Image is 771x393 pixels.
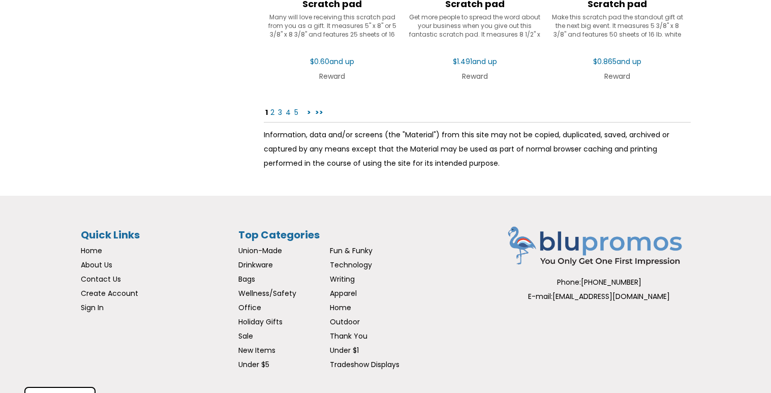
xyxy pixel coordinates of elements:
[508,226,691,268] img: Blupromos LLC's Logo
[238,246,282,256] a: Union-Made
[330,345,359,355] a: Under $1
[552,291,670,301] a: [EMAIL_ADDRESS][DOMAIN_NAME]
[277,107,283,117] a: 3
[238,359,269,370] a: Under $5
[306,107,312,117] a: >
[238,226,421,244] h3: Top Categories
[551,69,684,83] div: Reward
[264,122,691,170] div: Information, data and/or screens (the "Material") from this site may not be copied, duplicated, s...
[557,277,581,287] span: Phone:
[238,260,273,270] a: Drinkware
[310,56,354,67] span: $0.60
[293,107,299,117] a: 5
[551,13,684,38] div: Make this scratch pad the standout gift at the next big event. It measures 5 3/8" x 8 3/8" and fe...
[330,288,357,298] a: Apparel
[330,303,351,313] a: Home
[81,288,138,298] a: Create Account
[238,274,255,284] a: Bags
[238,345,275,355] a: New Items
[238,331,253,341] a: Sale
[81,260,112,270] a: About Us
[409,69,541,83] div: Reward
[314,107,324,117] a: >>
[238,303,261,313] a: Office
[330,260,372,270] a: Technology
[330,274,355,284] a: Writing
[472,56,497,67] span: and up
[330,359,399,370] a: Tradeshow Displays
[81,226,233,244] h3: Quick Links
[266,13,399,38] div: Many will love receiving this scratch pad from you as a gift. It measures 5" x 8" or 5 3/8" x 8 3...
[581,277,641,287] span: [PHONE_NUMBER]
[593,56,641,67] span: $0.865
[453,56,497,67] span: $1.491
[238,288,296,298] a: Wellness/Safety
[330,331,367,341] a: Thank You
[329,56,354,67] span: and up
[409,13,541,38] div: Get more people to spread the word about your business when you give out this fantastic scratch p...
[285,107,292,117] a: 4
[330,317,360,327] a: Outdoor
[266,69,399,83] div: Reward
[616,56,641,67] span: and up
[238,317,283,327] a: Holiday Gifts
[81,274,121,284] a: Contact Us
[265,107,268,117] span: 1
[81,303,104,313] a: Sign In
[528,291,552,301] span: E-mail:
[81,246,102,256] a: Home
[269,107,275,117] a: 2
[330,246,373,256] a: Fun & Funky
